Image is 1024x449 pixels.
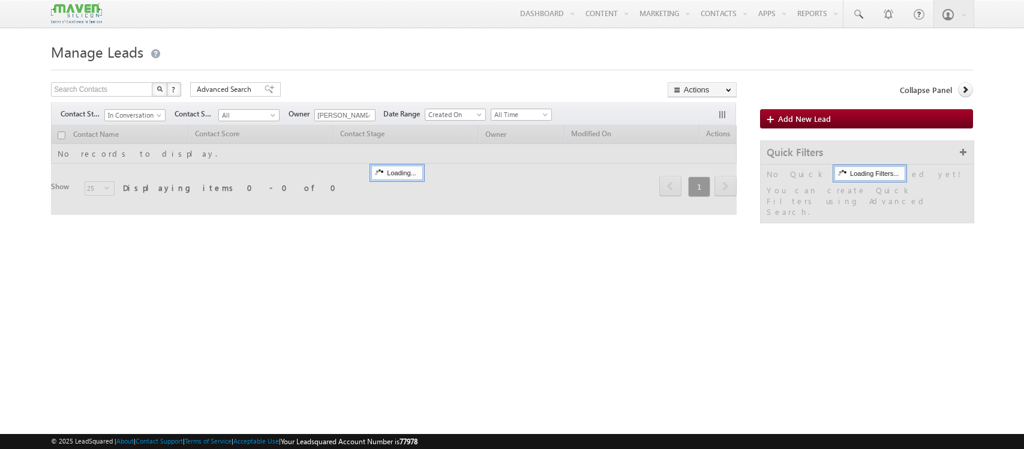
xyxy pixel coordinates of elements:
[157,86,163,92] img: Search
[218,109,280,121] a: All
[281,437,418,446] span: Your Leadsquared Account Number is
[233,437,279,445] a: Acceptable Use
[116,437,134,445] a: About
[359,110,374,122] a: Show All Items
[105,110,162,121] span: In Conversation
[668,82,737,97] button: Actions
[175,109,218,119] span: Contact Source
[491,109,548,120] span: All Time
[491,109,552,121] a: All Time
[314,109,376,121] input: Type to Search
[167,82,181,97] button: ?
[400,437,418,446] span: 77978
[197,84,255,95] span: Advanced Search
[778,113,831,124] span: Add New Lead
[425,109,486,121] a: Created On
[383,109,425,119] span: Date Range
[900,85,952,95] span: Collapse Panel
[185,437,232,445] a: Terms of Service
[834,166,905,181] div: Loading Filters...
[289,109,314,119] span: Owner
[425,109,482,120] span: Created On
[172,84,177,94] span: ?
[104,109,166,121] a: In Conversation
[51,42,143,61] span: Manage Leads
[136,437,183,445] a: Contact Support
[51,436,418,447] span: © 2025 LeadSquared | | | | |
[371,166,422,180] div: Loading...
[51,3,101,24] img: Custom Logo
[61,109,104,119] span: Contact Stage
[219,110,276,121] span: All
